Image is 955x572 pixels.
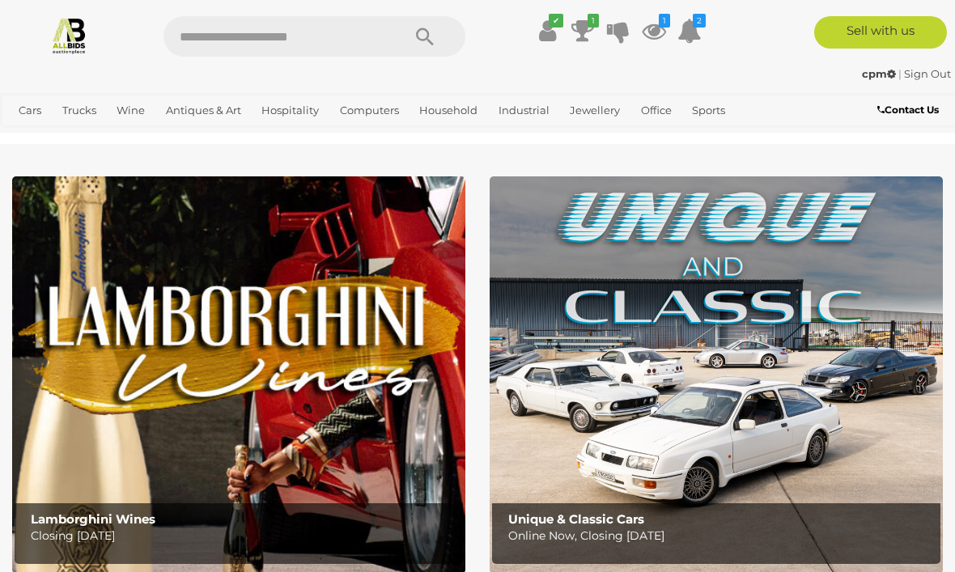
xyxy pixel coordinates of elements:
b: Unique & Classic Cars [508,511,644,527]
i: 1 [659,14,670,28]
button: Search [384,16,465,57]
a: Sign Out [904,67,951,80]
a: cpm [862,67,898,80]
span: | [898,67,902,80]
a: Hospitality [255,97,325,124]
a: Antiques & Art [159,97,248,124]
img: Allbids.com.au [50,16,88,54]
a: 2 [677,16,702,45]
a: Cars [12,97,48,124]
a: Office [635,97,678,124]
a: Household [413,97,484,124]
a: ✔ [535,16,559,45]
a: Jewellery [563,97,626,124]
a: Computers [333,97,405,124]
a: [GEOGRAPHIC_DATA] [12,124,140,150]
a: Sell with us [814,16,947,49]
a: Trucks [56,97,103,124]
b: Lamborghini Wines [31,511,155,527]
a: Industrial [492,97,556,124]
b: Contact Us [877,104,939,116]
i: ✔ [549,14,563,28]
a: Sports [685,97,732,124]
p: Closing [DATE] [31,526,456,546]
p: Online Now, Closing [DATE] [508,526,933,546]
a: 1 [571,16,595,45]
i: 1 [588,14,599,28]
a: Wine [110,97,151,124]
strong: cpm [862,67,896,80]
a: 1 [642,16,666,45]
i: 2 [693,14,706,28]
a: Contact Us [877,101,943,119]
